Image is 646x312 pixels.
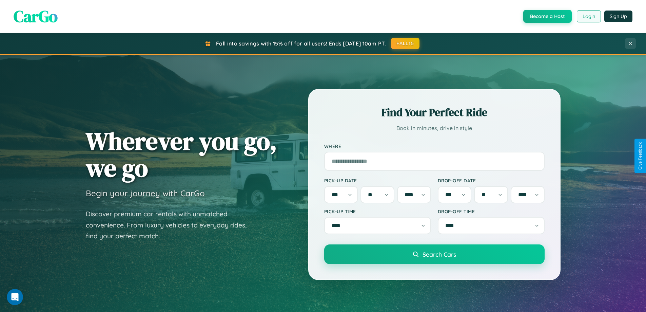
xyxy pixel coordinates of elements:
label: Where [324,143,545,149]
label: Pick-up Date [324,178,431,183]
button: Sign Up [604,11,632,22]
div: Give Feedback [638,142,643,170]
h1: Wherever you go, we go [86,128,277,181]
h2: Find Your Perfect Ride [324,105,545,120]
label: Pick-up Time [324,208,431,214]
p: Book in minutes, drive in style [324,123,545,133]
label: Drop-off Time [438,208,545,214]
span: CarGo [14,5,58,27]
button: Become a Host [523,10,572,23]
span: Search Cars [423,251,456,258]
p: Discover premium car rentals with unmatched convenience. From luxury vehicles to everyday rides, ... [86,208,255,242]
button: Search Cars [324,244,545,264]
h3: Begin your journey with CarGo [86,188,205,198]
iframe: Intercom live chat [7,289,23,305]
button: Login [577,10,601,22]
span: Fall into savings with 15% off for all users! Ends [DATE] 10am PT. [216,40,386,47]
button: FALL15 [391,38,419,49]
label: Drop-off Date [438,178,545,183]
